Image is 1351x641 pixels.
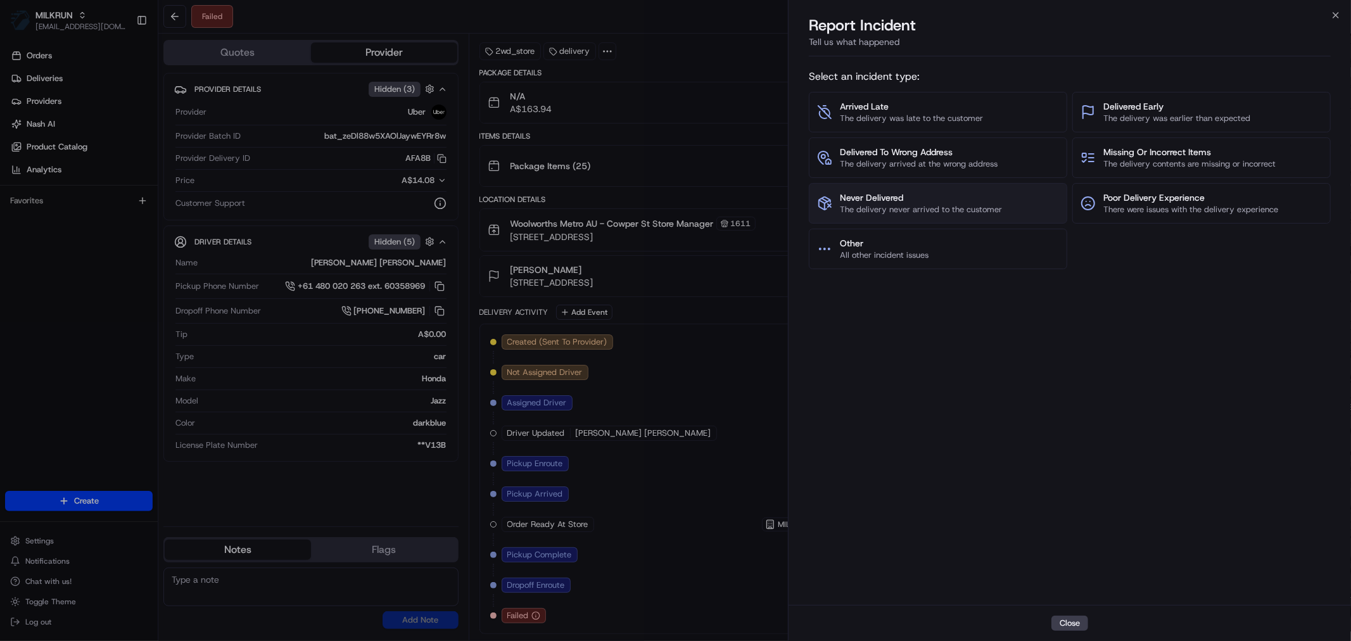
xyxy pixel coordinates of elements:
[840,250,929,261] span: All other incident issues
[1103,191,1278,204] span: Poor Delivery Experience
[1103,158,1276,170] span: The delivery contents are missing or incorrect
[809,137,1067,178] button: Delivered To Wrong AddressThe delivery arrived at the wrong address
[1103,113,1250,124] span: The delivery was earlier than expected
[840,237,929,250] span: Other
[1103,100,1250,113] span: Delivered Early
[1072,183,1331,224] button: Poor Delivery ExperienceThere were issues with the delivery experience
[840,113,983,124] span: The delivery was late to the customer
[809,92,1067,132] button: Arrived LateThe delivery was late to the customer
[1051,616,1088,631] button: Close
[809,229,1067,269] button: OtherAll other incident issues
[840,191,1002,204] span: Never Delivered
[1072,92,1331,132] button: Delivered EarlyThe delivery was earlier than expected
[1103,146,1276,158] span: Missing Or Incorrect Items
[1072,137,1331,178] button: Missing Or Incorrect ItemsThe delivery contents are missing or incorrect
[809,183,1067,224] button: Never DeliveredThe delivery never arrived to the customer
[840,158,998,170] span: The delivery arrived at the wrong address
[809,69,1331,84] span: Select an incident type:
[840,100,983,113] span: Arrived Late
[809,15,916,35] p: Report Incident
[809,35,1331,56] div: Tell us what happened
[1103,204,1278,215] span: There were issues with the delivery experience
[840,204,1002,215] span: The delivery never arrived to the customer
[840,146,998,158] span: Delivered To Wrong Address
